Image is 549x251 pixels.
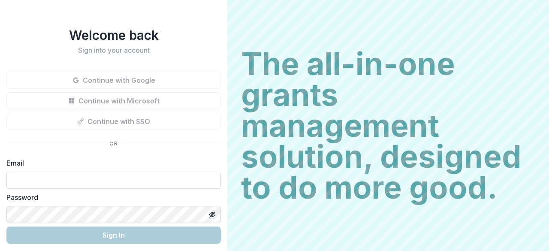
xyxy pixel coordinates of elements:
[6,46,221,54] h2: Sign into your account
[6,72,221,89] button: Continue with Google
[6,113,221,130] button: Continue with SSO
[6,192,216,203] label: Password
[6,158,216,168] label: Email
[6,27,221,43] h1: Welcome back
[6,92,221,109] button: Continue with Microsoft
[205,208,219,221] button: Toggle password visibility
[6,227,221,244] button: Sign In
